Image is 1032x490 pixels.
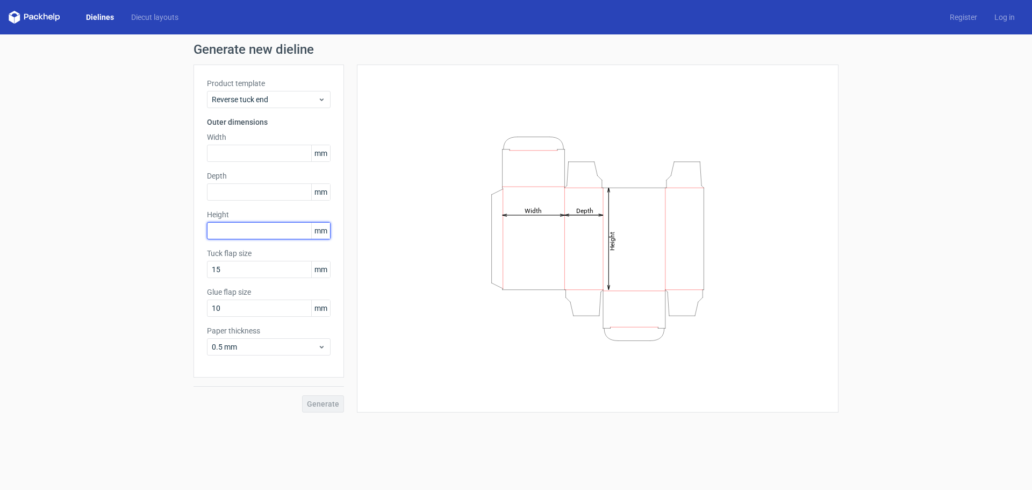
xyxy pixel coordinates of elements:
label: Paper thickness [207,325,331,336]
tspan: Width [525,207,542,214]
h3: Outer dimensions [207,117,331,127]
label: Product template [207,78,331,89]
span: Reverse tuck end [212,94,318,105]
span: 0.5 mm [212,342,318,352]
label: Depth [207,171,331,181]
tspan: Height [608,231,616,250]
label: Width [207,132,331,143]
span: mm [311,145,330,161]
label: Tuck flap size [207,248,331,259]
span: mm [311,223,330,239]
a: Diecut layouts [123,12,187,23]
span: mm [311,261,330,278]
a: Log in [986,12,1023,23]
label: Height [207,209,331,220]
tspan: Depth [576,207,593,214]
label: Glue flap size [207,287,331,297]
span: mm [311,300,330,316]
a: Dielines [77,12,123,23]
h1: Generate new dieline [193,43,838,56]
span: mm [311,184,330,200]
a: Register [941,12,986,23]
